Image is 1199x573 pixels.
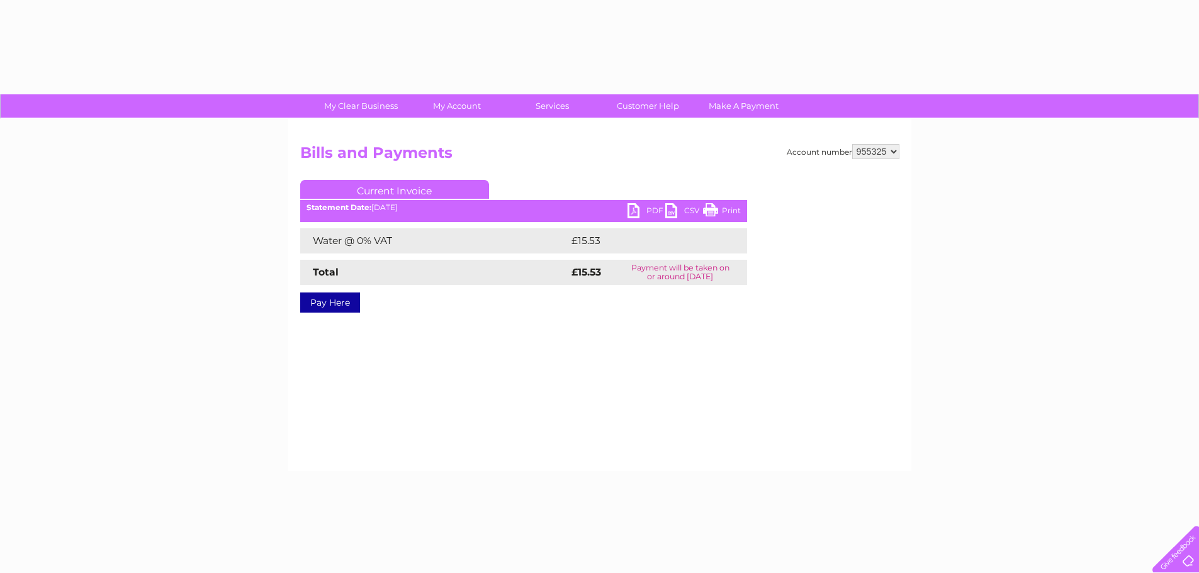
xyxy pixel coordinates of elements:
[568,228,720,253] td: £15.53
[300,228,568,253] td: Water @ 0% VAT
[300,144,899,168] h2: Bills and Payments
[665,203,703,221] a: CSV
[300,292,360,313] a: Pay Here
[787,144,899,159] div: Account number
[571,266,601,278] strong: £15.53
[703,203,741,221] a: Print
[628,203,665,221] a: PDF
[300,180,489,199] a: Current Invoice
[500,94,604,118] a: Services
[307,203,371,212] b: Statement Date:
[313,266,339,278] strong: Total
[692,94,796,118] a: Make A Payment
[309,94,413,118] a: My Clear Business
[300,203,747,212] div: [DATE]
[405,94,509,118] a: My Account
[596,94,700,118] a: Customer Help
[614,260,746,285] td: Payment will be taken on or around [DATE]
